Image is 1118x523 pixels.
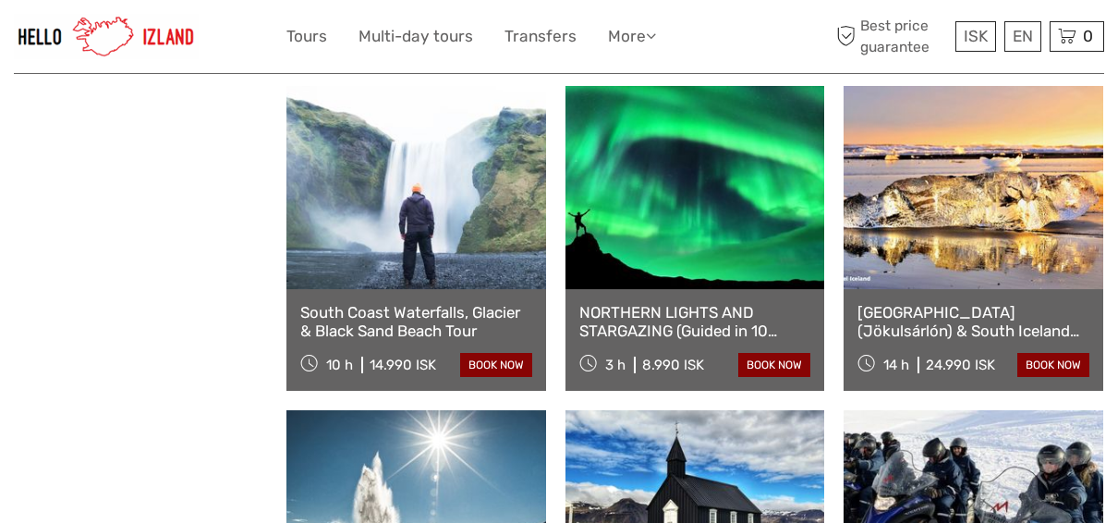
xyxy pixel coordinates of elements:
[14,14,199,59] img: 1270-cead85dc-23af-4572-be81-b346f9cd5751_logo_small.jpg
[608,23,656,50] a: More
[326,357,353,373] span: 10 h
[286,23,327,50] a: Tours
[1080,27,1096,45] span: 0
[926,357,995,373] div: 24.990 ISK
[1017,353,1089,377] a: book now
[358,23,473,50] a: Multi-day tours
[300,303,532,341] a: South Coast Waterfalls, Glacier & Black Sand Beach Tour
[579,303,811,341] a: NORTHERN LIGHTS AND STARGAZING (Guided in 10 languages)
[1004,21,1041,52] div: EN
[642,357,704,373] div: 8.990 ISK
[738,353,810,377] a: book now
[857,303,1089,341] a: [GEOGRAPHIC_DATA] (Jökulsárlón) & South Iceland Tour
[964,27,988,45] span: ISK
[504,23,577,50] a: Transfers
[605,357,626,373] span: 3 h
[370,357,436,373] div: 14.990 ISK
[460,353,532,377] a: book now
[883,357,909,373] span: 14 h
[832,16,951,56] span: Best price guarantee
